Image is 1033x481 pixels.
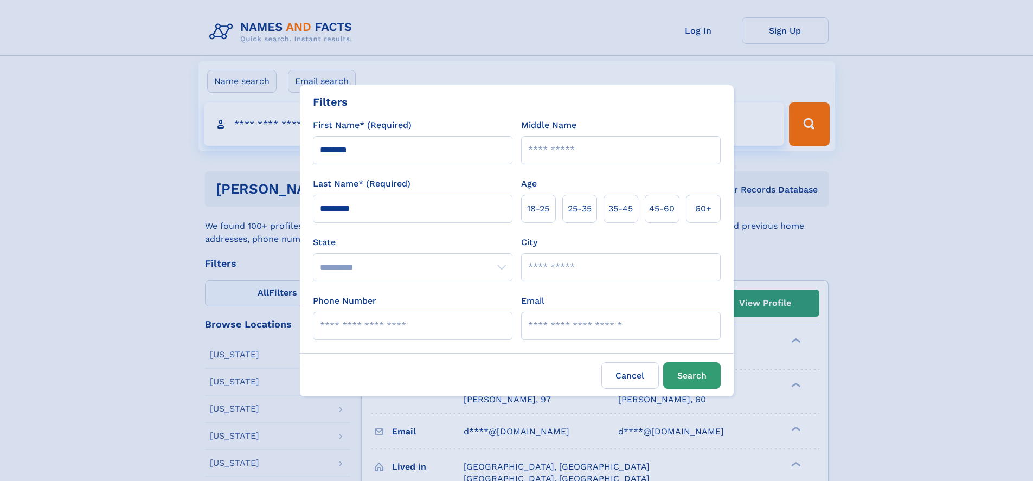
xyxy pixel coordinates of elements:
[521,236,537,249] label: City
[521,177,537,190] label: Age
[313,294,376,307] label: Phone Number
[663,362,721,389] button: Search
[521,294,544,307] label: Email
[313,177,410,190] label: Last Name* (Required)
[527,202,549,215] span: 18‑25
[601,362,659,389] label: Cancel
[568,202,592,215] span: 25‑35
[608,202,633,215] span: 35‑45
[649,202,675,215] span: 45‑60
[313,119,412,132] label: First Name* (Required)
[695,202,711,215] span: 60+
[313,236,512,249] label: State
[521,119,576,132] label: Middle Name
[313,94,348,110] div: Filters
